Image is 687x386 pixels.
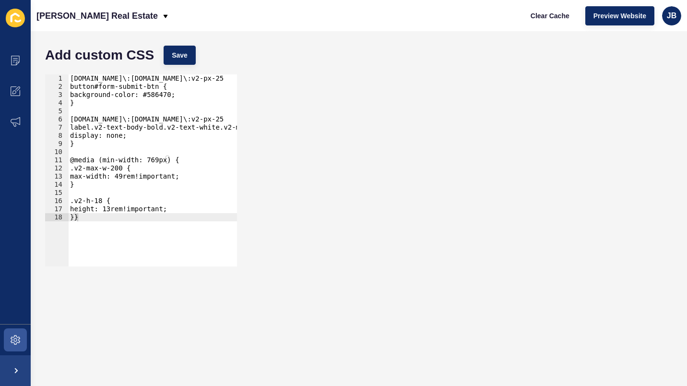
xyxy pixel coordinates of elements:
div: 9 [45,140,69,148]
div: 16 [45,197,69,205]
div: 4 [45,99,69,107]
div: 18 [45,213,69,221]
button: Save [164,46,196,65]
button: Preview Website [585,6,654,25]
div: 10 [45,148,69,156]
div: 7 [45,123,69,132]
div: 2 [45,83,69,91]
h1: Add custom CSS [45,50,154,60]
div: 3 [45,91,69,99]
div: 15 [45,189,69,197]
div: 17 [45,205,69,213]
div: 1 [45,74,69,83]
div: 6 [45,115,69,123]
div: 12 [45,164,69,172]
p: [PERSON_NAME] Real Estate [36,4,158,28]
div: 14 [45,181,69,189]
span: Clear Cache [531,11,569,21]
span: Preview Website [593,11,646,21]
span: Save [172,50,188,60]
div: 8 [45,132,69,140]
button: Clear Cache [522,6,578,25]
div: 11 [45,156,69,164]
span: JB [667,11,676,21]
div: 13 [45,172,69,181]
div: 5 [45,107,69,115]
